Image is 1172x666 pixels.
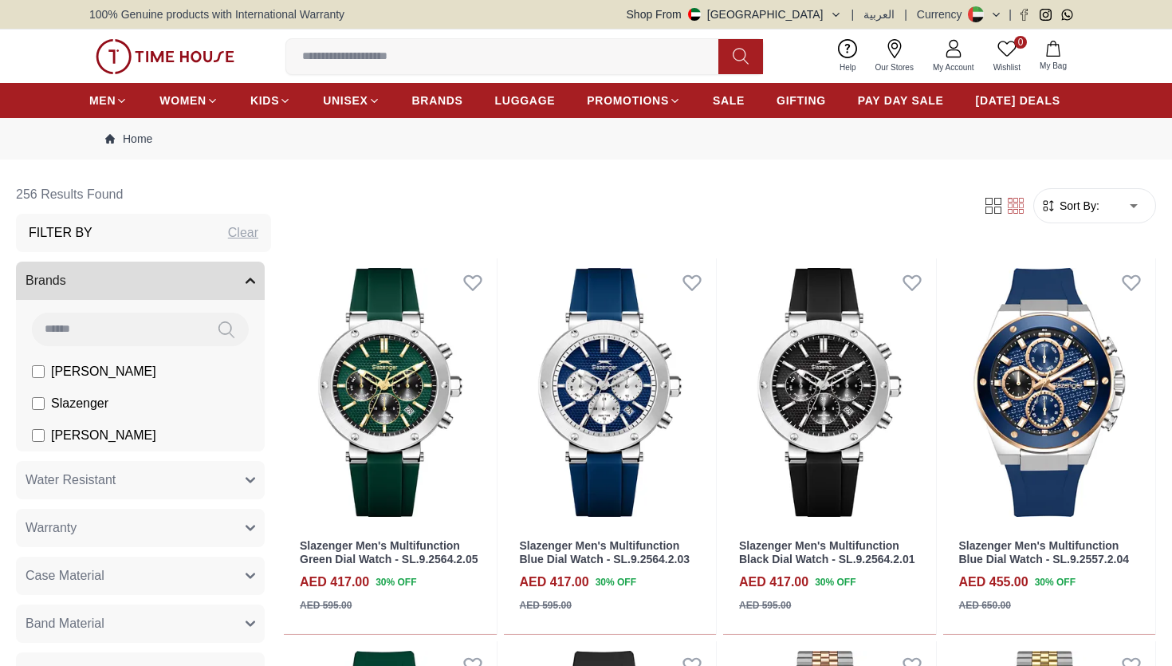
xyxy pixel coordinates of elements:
[284,258,497,526] img: Slazenger Men's Multifunction Green Dial Watch - SL.9.2564.2.05
[250,86,291,115] a: KIDS
[1061,9,1073,21] a: Whatsapp
[495,86,556,115] a: LUGGAGE
[739,598,791,613] div: AED 595.00
[504,258,717,526] img: Slazenger Men's Multifunction Blue Dial Watch - SL.9.2564.2.03
[777,86,826,115] a: GIFTING
[959,573,1028,592] h4: AED 455.00
[412,86,463,115] a: BRANDS
[863,6,895,22] button: العربية
[26,518,77,538] span: Warranty
[1018,9,1030,21] a: Facebook
[159,93,206,108] span: WOMEN
[520,573,589,592] h4: AED 417.00
[89,86,128,115] a: MEN
[29,223,92,242] h3: Filter By
[858,86,944,115] a: PAY DAY SALE
[1056,198,1099,214] span: Sort By:
[723,258,936,526] img: Slazenger Men's Multifunction Black Dial Watch - SL.9.2564.2.01
[596,575,636,589] span: 30 % OFF
[32,397,45,410] input: Slazenger
[495,93,556,108] span: LUGGAGE
[105,131,152,147] a: Home
[159,86,218,115] a: WOMEN
[926,61,981,73] span: My Account
[228,223,258,242] div: Clear
[984,36,1030,77] a: 0Wishlist
[300,598,352,613] div: AED 595.00
[89,93,116,108] span: MEN
[904,6,907,22] span: |
[869,61,920,73] span: Our Stores
[959,598,1011,613] div: AED 650.00
[627,6,842,22] button: Shop From[GEOGRAPHIC_DATA]
[1033,60,1073,72] span: My Bag
[520,539,690,566] a: Slazenger Men's Multifunction Blue Dial Watch - SL.9.2564.2.03
[833,61,863,73] span: Help
[713,86,745,115] a: SALE
[32,429,45,442] input: [PERSON_NAME]
[713,93,745,108] span: SALE
[858,93,944,108] span: PAY DAY SALE
[376,575,416,589] span: 30 % OFF
[688,8,701,21] img: United Arab Emirates
[587,86,681,115] a: PROMOTIONS
[16,461,265,499] button: Water Resistant
[1014,36,1027,49] span: 0
[587,93,669,108] span: PROMOTIONS
[26,566,104,585] span: Case Material
[26,271,66,290] span: Brands
[300,539,478,566] a: Slazenger Men's Multifunction Green Dial Watch - SL.9.2564.2.05
[1040,9,1052,21] a: Instagram
[89,118,1083,160] nav: Breadcrumb
[987,61,1027,73] span: Wishlist
[959,539,1129,566] a: Slazenger Men's Multifunction Blue Dial Watch - SL.9.2557.2.04
[16,175,271,214] h6: 256 Results Found
[51,362,156,381] span: [PERSON_NAME]
[917,6,969,22] div: Currency
[1040,198,1099,214] button: Sort By:
[520,598,572,613] div: AED 595.00
[976,93,1060,108] span: [DATE] DEALS
[250,93,279,108] span: KIDS
[16,509,265,547] button: Warranty
[1009,6,1012,22] span: |
[412,93,463,108] span: BRANDS
[323,86,380,115] a: UNISEX
[323,93,368,108] span: UNISEX
[96,39,234,74] img: ...
[851,6,855,22] span: |
[1035,575,1076,589] span: 30 % OFF
[866,36,923,77] a: Our Stores
[16,557,265,595] button: Case Material
[26,471,116,490] span: Water Resistant
[976,86,1060,115] a: [DATE] DEALS
[1030,37,1076,75] button: My Bag
[32,365,45,378] input: [PERSON_NAME]
[739,573,808,592] h4: AED 417.00
[16,605,265,643] button: Band Material
[51,426,156,445] span: [PERSON_NAME]
[815,575,855,589] span: 30 % OFF
[943,258,1156,526] img: Slazenger Men's Multifunction Blue Dial Watch - SL.9.2557.2.04
[89,6,344,22] span: 100% Genuine products with International Warranty
[26,614,104,633] span: Band Material
[51,394,108,413] span: Slazenger
[16,262,265,300] button: Brands
[300,573,369,592] h4: AED 417.00
[830,36,866,77] a: Help
[777,93,826,108] span: GIFTING
[739,539,914,566] a: Slazenger Men's Multifunction Black Dial Watch - SL.9.2564.2.01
